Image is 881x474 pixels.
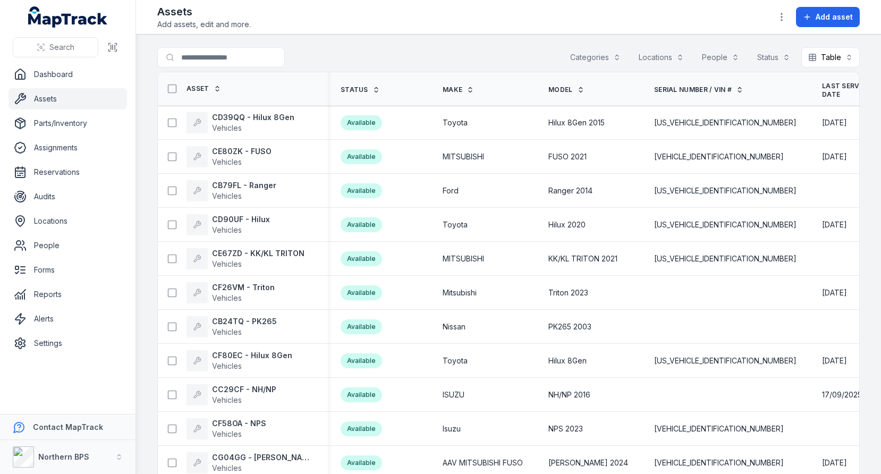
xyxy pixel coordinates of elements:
span: Make [443,86,462,94]
div: Available [341,421,382,436]
strong: Northern BPS [38,452,89,461]
span: Ranger 2014 [548,185,592,196]
span: Vehicles [212,293,242,302]
a: Locations [9,210,127,232]
a: CB24TQ - PK265Vehicles [187,316,277,337]
button: People [695,47,746,67]
strong: CB79FL - Ranger [212,180,276,191]
button: Categories [563,47,628,67]
span: Vehicles [212,463,242,472]
span: MITSUBISHI [443,253,484,264]
a: Reservations [9,162,127,183]
span: [US_VEHICLE_IDENTIFICATION_NUMBER] [654,185,797,196]
span: [US_VEHICLE_IDENTIFICATION_NUMBER] [654,219,797,230]
span: Vehicles [212,395,242,404]
a: Alerts [9,308,127,329]
span: Vehicles [212,361,242,370]
span: Add assets, edit and more. [157,19,251,30]
span: Mitsubishi [443,287,477,298]
span: Triton 2023 [548,287,588,298]
span: NH/NP 2016 [548,390,590,400]
button: Table [801,47,860,67]
span: Vehicles [212,327,242,336]
span: Hilux 2020 [548,219,586,230]
a: Model [548,86,584,94]
span: [DATE] [822,152,847,161]
button: Add asset [796,7,860,27]
time: 30/07/2025, 10:00:00 am [822,219,847,230]
a: CD39QQ - Hilux 8GenVehicles [187,112,294,133]
a: MapTrack [28,6,108,28]
span: MITSUBISHI [443,151,484,162]
time: 17/09/2025, 10:00:00 am [822,390,862,400]
strong: CD90UF - Hilux [212,214,270,225]
div: Available [341,115,382,130]
time: 04/09/2025, 10:00:00 am [822,458,847,468]
span: [DATE] [822,356,847,365]
span: Vehicles [212,259,242,268]
span: Nissan [443,321,465,332]
span: Toyota [443,219,468,230]
span: FUSO 2021 [548,151,587,162]
a: CB79FL - RangerVehicles [187,180,276,201]
time: 03/07/2025, 10:00:00 am [822,287,847,298]
span: Isuzu [443,424,461,434]
span: 17/09/2025 [822,390,862,399]
span: Hilux 8Gen [548,355,587,366]
a: Assignments [9,137,127,158]
span: Serial Number / VIN # [654,86,732,94]
span: [DATE] [822,288,847,297]
div: Available [341,251,382,266]
span: Hilux 8Gen 2015 [548,117,605,128]
span: [PERSON_NAME] 2024 [548,458,628,468]
strong: CE67ZD - KK/KL TRITON [212,248,304,259]
strong: Contact MapTrack [33,422,103,431]
span: Toyota [443,117,468,128]
a: Assets [9,88,127,109]
div: Available [341,149,382,164]
time: 04/09/2025, 10:00:00 am [822,117,847,128]
button: Locations [632,47,691,67]
a: Settings [9,333,127,354]
time: 05/09/2025, 10:00:00 am [822,151,847,162]
span: [US_VEHICLE_IDENTIFICATION_NUMBER] [654,117,797,128]
strong: CB24TQ - PK265 [212,316,277,327]
span: [US_VEHICLE_IDENTIFICATION_NUMBER] [654,355,797,366]
span: Vehicles [212,225,242,234]
span: Vehicles [212,429,242,438]
a: Serial Number / VIN # [654,86,743,94]
a: Parts/Inventory [9,113,127,134]
div: Available [341,217,382,232]
a: CF80EC - Hilux 8GenVehicles [187,350,292,371]
button: Search [13,37,98,57]
span: Add asset [816,12,853,22]
span: Vehicles [212,157,242,166]
span: Vehicles [212,191,242,200]
a: Dashboard [9,64,127,85]
a: CC29CF - NH/NPVehicles [187,384,276,405]
span: [VEHICLE_IDENTIFICATION_NUMBER] [654,458,784,468]
span: [VEHICLE_IDENTIFICATION_NUMBER] [654,151,784,162]
strong: CF80EC - Hilux 8Gen [212,350,292,361]
div: Available [341,285,382,300]
strong: CD39QQ - Hilux 8Gen [212,112,294,123]
a: Reports [9,284,127,305]
div: Available [341,455,382,470]
span: Asset [187,84,209,93]
span: Status [341,86,368,94]
div: Available [341,319,382,334]
a: People [9,235,127,256]
span: AAV MITSUBISHI FUSO [443,458,523,468]
strong: CG04GG - [PERSON_NAME] [212,452,315,463]
span: ISUZU [443,390,464,400]
div: Available [341,353,382,368]
a: CG04GG - [PERSON_NAME]Vehicles [187,452,315,473]
span: [DATE] [822,118,847,127]
span: [VEHICLE_IDENTIFICATION_NUMBER] [654,424,784,434]
span: [US_VEHICLE_IDENTIFICATION_NUMBER] [654,253,797,264]
a: CE80ZK - FUSOVehicles [187,146,272,167]
button: Status [750,47,797,67]
span: [DATE] [822,458,847,467]
a: CD90UF - HiluxVehicles [187,214,270,235]
span: Model [548,86,573,94]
